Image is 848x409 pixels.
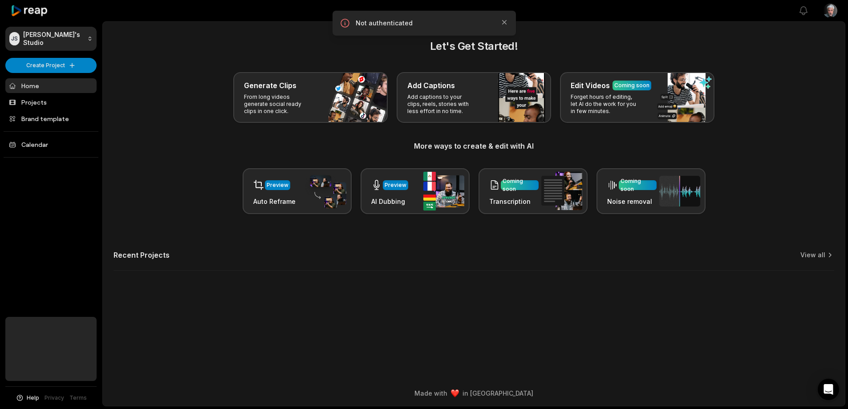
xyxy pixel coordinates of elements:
[305,174,346,209] img: auto_reframe.png
[267,181,288,189] div: Preview
[9,32,20,45] div: JS
[800,251,825,259] a: View all
[23,31,84,47] p: [PERSON_NAME]'s Studio
[27,394,39,402] span: Help
[16,394,39,402] button: Help
[69,394,87,402] a: Terms
[621,177,655,193] div: Coming soon
[371,197,408,206] h3: AI Dubbing
[5,137,97,152] a: Calendar
[244,93,313,115] p: From long videos generate social ready clips in one click.
[111,389,837,398] div: Made with in [GEOGRAPHIC_DATA]
[541,172,582,210] img: transcription.png
[114,38,834,54] h2: Let's Get Started!
[407,80,455,91] h3: Add Captions
[607,197,657,206] h3: Noise removal
[489,197,539,206] h3: Transcription
[503,177,537,193] div: Coming soon
[253,197,296,206] h3: Auto Reframe
[451,389,459,397] img: heart emoji
[614,81,649,89] div: Coming soon
[659,176,700,207] img: noise_removal.png
[571,80,610,91] h3: Edit Videos
[244,80,296,91] h3: Generate Clips
[5,111,97,126] a: Brand template
[356,19,493,28] p: Not authenticated
[114,251,170,259] h2: Recent Projects
[5,78,97,93] a: Home
[5,58,97,73] button: Create Project
[385,181,406,189] div: Preview
[407,93,476,115] p: Add captions to your clips, reels, stories with less effort in no time.
[571,93,640,115] p: Forget hours of editing, let AI do the work for you in few minutes.
[818,379,839,400] div: Open Intercom Messenger
[114,141,834,151] h3: More ways to create & edit with AI
[45,394,64,402] a: Privacy
[423,172,464,211] img: ai_dubbing.png
[5,95,97,109] a: Projects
